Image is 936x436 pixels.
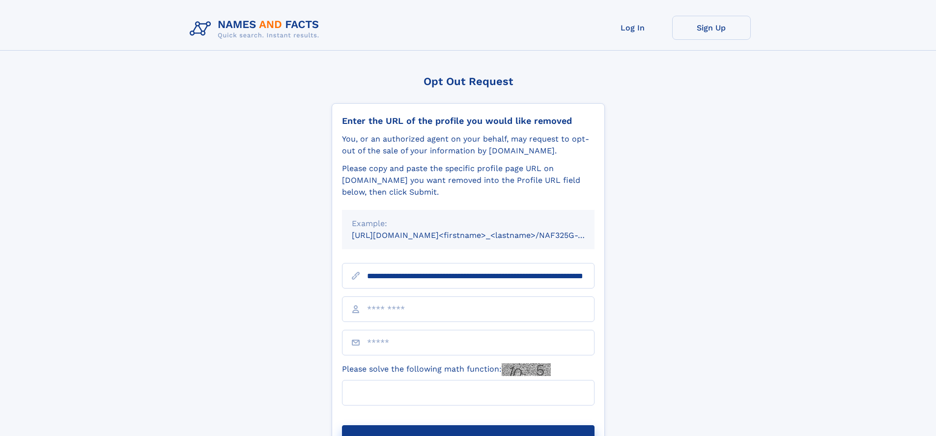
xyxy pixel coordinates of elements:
[342,133,595,157] div: You, or an authorized agent on your behalf, may request to opt-out of the sale of your informatio...
[352,218,585,230] div: Example:
[352,231,613,240] small: [URL][DOMAIN_NAME]<firstname>_<lastname>/NAF325G-xxxxxxxx
[594,16,672,40] a: Log In
[332,75,605,87] div: Opt Out Request
[186,16,327,42] img: Logo Names and Facts
[672,16,751,40] a: Sign Up
[342,163,595,198] div: Please copy and paste the specific profile page URL on [DOMAIN_NAME] you want removed into the Pr...
[342,116,595,126] div: Enter the URL of the profile you would like removed
[342,363,551,376] label: Please solve the following math function:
